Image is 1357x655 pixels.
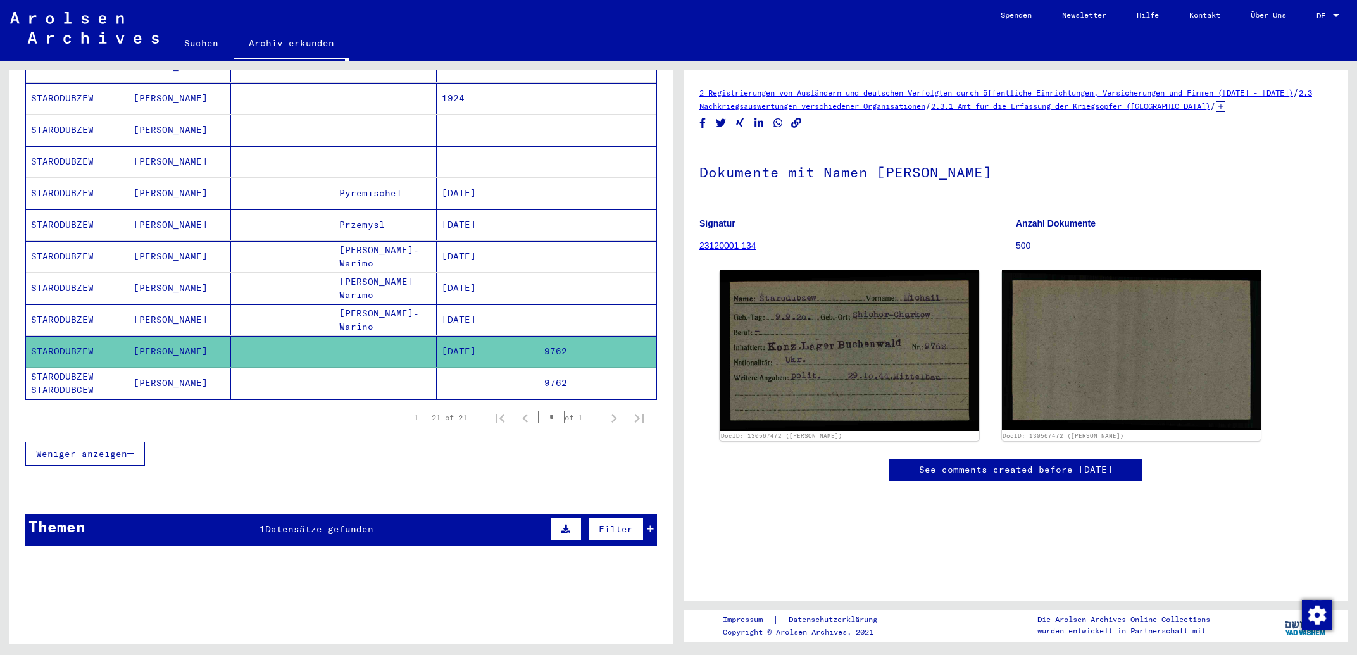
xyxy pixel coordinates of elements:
[26,209,128,240] mat-cell: STARODUBZEW
[925,100,931,111] span: /
[723,613,892,627] div: |
[128,146,231,177] mat-cell: [PERSON_NAME]
[26,368,128,399] mat-cell: STARODUBZEW STARODUBCEW
[772,115,785,131] button: Share on WhatsApp
[260,523,265,535] span: 1
[1293,87,1299,98] span: /
[26,273,128,304] mat-cell: STARODUBZEW
[513,405,538,430] button: Previous page
[437,83,539,114] mat-cell: 1924
[128,178,231,209] mat-cell: [PERSON_NAME]
[715,115,728,131] button: Share on Twitter
[753,115,766,131] button: Share on LinkedIn
[26,304,128,335] mat-cell: STARODUBZEW
[720,270,979,430] img: 001.jpg
[128,336,231,367] mat-cell: [PERSON_NAME]
[128,83,231,114] mat-cell: [PERSON_NAME]
[234,28,349,61] a: Archiv erkunden
[334,273,437,304] mat-cell: [PERSON_NAME] Warimo
[26,241,128,272] mat-cell: STARODUBZEW
[414,412,467,423] div: 1 – 21 of 21
[334,241,437,272] mat-cell: [PERSON_NAME]-Warimo
[1037,614,1210,625] p: Die Arolsen Archives Online-Collections
[437,209,539,240] mat-cell: [DATE]
[790,115,803,131] button: Copy link
[601,405,627,430] button: Next page
[699,218,735,228] b: Signatur
[1302,600,1332,630] img: Zustimmung ändern
[539,368,656,399] mat-cell: 9762
[437,178,539,209] mat-cell: [DATE]
[699,88,1293,97] a: 2 Registrierungen von Ausländern und deutschen Verfolgten durch öffentliche Einrichtungen, Versic...
[334,304,437,335] mat-cell: [PERSON_NAME]-Warino
[599,523,633,535] span: Filter
[128,304,231,335] mat-cell: [PERSON_NAME]
[734,115,747,131] button: Share on Xing
[539,336,656,367] mat-cell: 9762
[36,448,127,459] span: Weniger anzeigen
[437,336,539,367] mat-cell: [DATE]
[723,627,892,638] p: Copyright © Arolsen Archives, 2021
[699,240,756,251] a: 23120001 134
[1301,599,1332,630] div: Zustimmung ändern
[1282,609,1330,641] img: yv_logo.png
[699,143,1332,199] h1: Dokumente mit Namen [PERSON_NAME]
[1016,239,1332,253] p: 500
[26,178,128,209] mat-cell: STARODUBZEW
[931,101,1210,111] a: 2.3.1 Amt für die Erfassung der Kriegsopfer ([GEOGRAPHIC_DATA])
[721,432,842,439] a: DocID: 130567472 ([PERSON_NAME])
[1316,11,1330,20] span: DE
[26,146,128,177] mat-cell: STARODUBZEW
[128,368,231,399] mat-cell: [PERSON_NAME]
[334,209,437,240] mat-cell: Przemysl
[265,523,373,535] span: Datensätze gefunden
[128,273,231,304] mat-cell: [PERSON_NAME]
[1037,625,1210,637] p: wurden entwickelt in Partnerschaft mit
[128,241,231,272] mat-cell: [PERSON_NAME]
[696,115,710,131] button: Share on Facebook
[538,411,601,423] div: of 1
[169,28,234,58] a: Suchen
[627,405,652,430] button: Last page
[128,209,231,240] mat-cell: [PERSON_NAME]
[1210,100,1216,111] span: /
[779,613,892,627] a: Datenschutzerklärung
[487,405,513,430] button: First page
[723,613,773,627] a: Impressum
[334,178,437,209] mat-cell: Pyremischel
[588,517,644,541] button: Filter
[1003,432,1124,439] a: DocID: 130567472 ([PERSON_NAME])
[26,83,128,114] mat-cell: STARODUBZEW
[128,115,231,146] mat-cell: [PERSON_NAME]
[437,273,539,304] mat-cell: [DATE]
[1016,218,1096,228] b: Anzahl Dokumente
[437,241,539,272] mat-cell: [DATE]
[919,463,1113,477] a: See comments created before [DATE]
[25,442,145,466] button: Weniger anzeigen
[28,515,85,538] div: Themen
[26,115,128,146] mat-cell: STARODUBZEW
[10,12,159,44] img: Arolsen_neg.svg
[26,336,128,367] mat-cell: STARODUBZEW
[437,304,539,335] mat-cell: [DATE]
[1002,270,1261,430] img: 002.jpg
